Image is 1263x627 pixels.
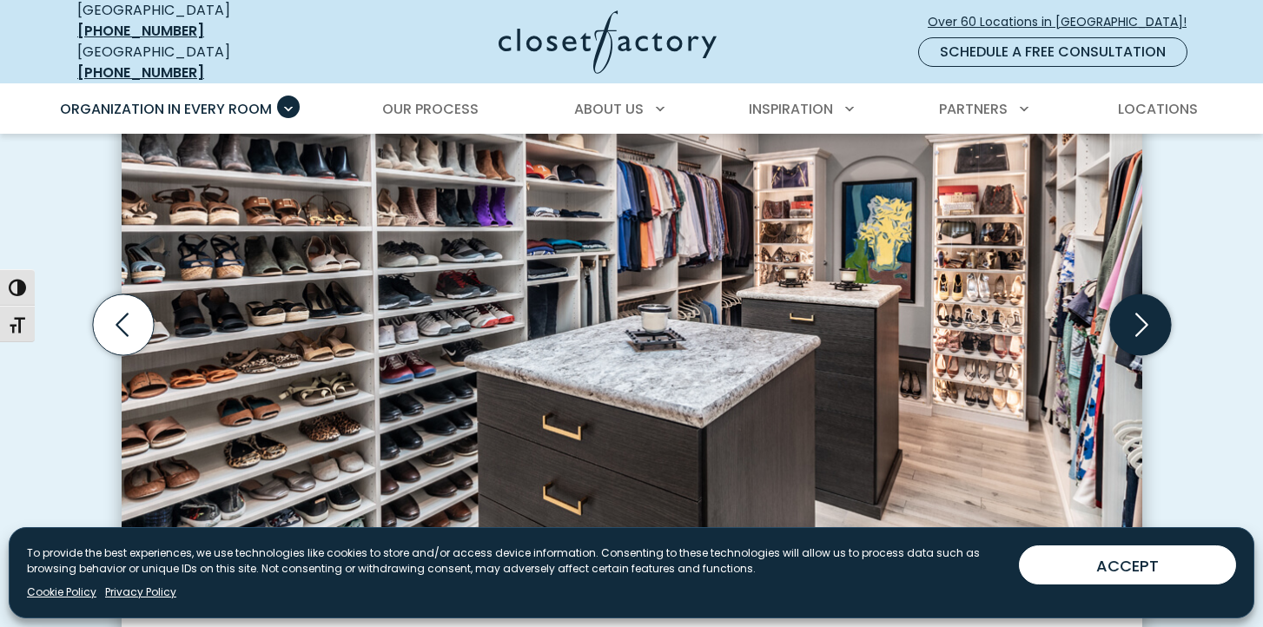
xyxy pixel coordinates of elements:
span: Over 60 Locations in [GEOGRAPHIC_DATA]! [928,13,1200,31]
span: Inspiration [749,99,833,119]
p: To provide the best experiences, we use technologies like cookies to store and/or access device i... [27,545,1005,577]
button: Next slide [1103,287,1178,362]
nav: Primary Menu [48,85,1215,134]
img: Closet Factory Logo [499,10,717,74]
div: [GEOGRAPHIC_DATA] [77,42,329,83]
button: Previous slide [86,287,161,362]
span: Organization in Every Room [60,99,272,119]
span: Locations [1118,99,1198,119]
span: About Us [574,99,644,119]
a: Privacy Policy [105,584,176,600]
a: Over 60 Locations in [GEOGRAPHIC_DATA]! [927,7,1201,37]
span: Our Process [382,99,479,119]
a: [PHONE_NUMBER] [77,21,204,41]
span: Partners [939,99,1008,119]
a: [PHONE_NUMBER] [77,63,204,82]
a: Schedule a Free Consultation [918,37,1187,67]
button: ACCEPT [1019,545,1236,584]
img: Modern custom closet with dual islands, extensive shoe storage, hanging sections for men’s and wo... [122,35,1142,566]
a: Cookie Policy [27,584,96,600]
